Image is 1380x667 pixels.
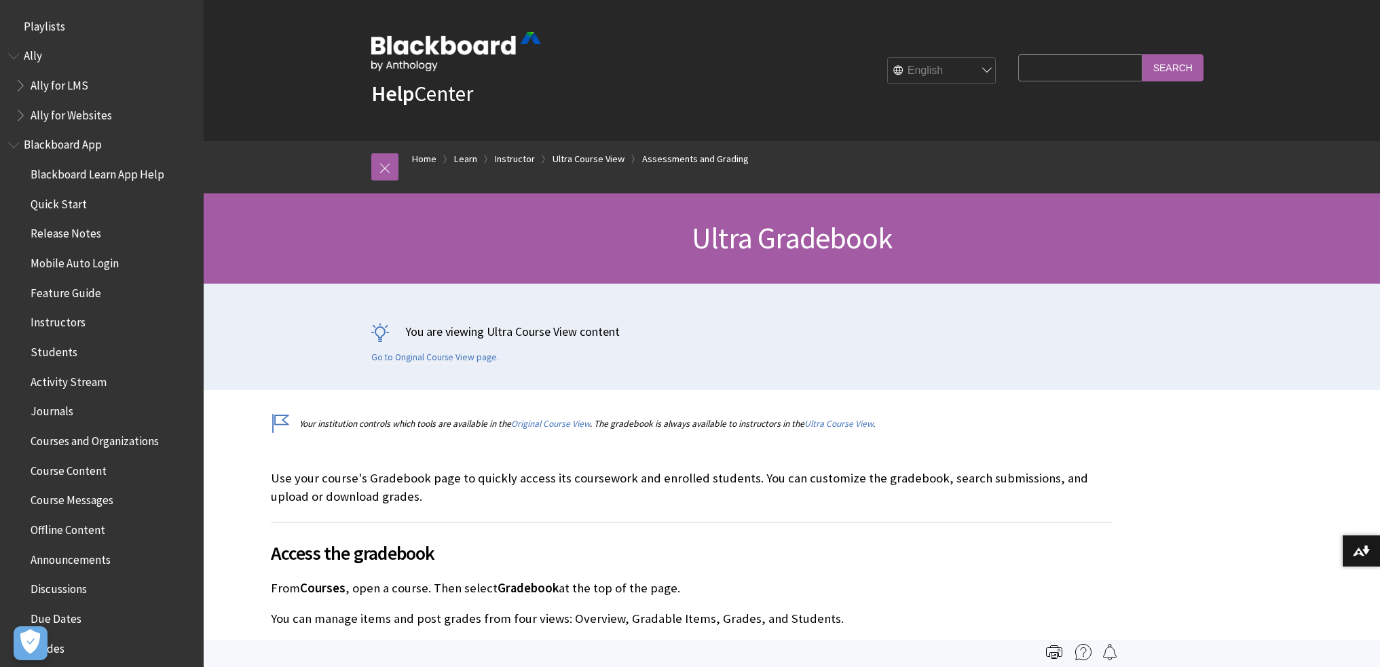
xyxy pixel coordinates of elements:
[14,626,48,660] button: Open Preferences
[31,370,107,389] span: Activity Stream
[300,580,346,596] span: Courses
[31,577,87,596] span: Discussions
[412,151,436,168] a: Home
[31,430,159,448] span: Courses and Organizations
[1102,644,1118,660] img: Follow this page
[1142,54,1204,81] input: Search
[804,418,873,430] a: Ultra Course View
[8,15,195,38] nav: Book outline for Playlists
[8,45,195,127] nav: Book outline for Anthology Ally Help
[553,151,624,168] a: Ultra Course View
[371,351,499,364] a: Go to Original Course View page.
[371,323,1213,340] p: You are viewing Ultra Course View content
[371,80,414,107] strong: Help
[24,134,102,152] span: Blackboard App
[31,637,64,655] span: Grades
[271,579,1113,597] p: From , open a course. Then select at the top of the page.
[1046,644,1062,660] img: Print
[371,80,473,107] a: HelpCenter
[31,104,112,122] span: Ally for Websites
[31,163,164,181] span: Blackboard Learn App Help
[31,400,73,419] span: Journals
[31,459,107,478] span: Course Content
[271,539,1113,567] span: Access the gradebook
[271,417,1113,430] p: Your institution controls which tools are available in the . The gradebook is always available to...
[271,610,1113,628] p: You can manage items and post grades from four views: Overview, Gradable Items, Grades, and Stude...
[31,223,101,241] span: Release Notes
[24,45,42,63] span: Ally
[31,489,113,508] span: Course Messages
[31,252,119,270] span: Mobile Auto Login
[454,151,477,168] a: Learn
[498,580,559,596] span: Gradebook
[31,607,81,626] span: Due Dates
[495,151,535,168] a: Instructor
[692,219,892,256] span: Ultra Gradebook
[31,282,101,300] span: Feature Guide
[271,470,1113,505] p: Use your course's Gradebook page to quickly access its coursework and enrolled students. You can ...
[31,548,111,567] span: Announcements
[371,32,541,71] img: Blackboard by Anthology
[1075,644,1092,660] img: More help
[511,418,590,430] a: Original Course View
[642,151,749,168] a: Assessments and Grading
[31,518,105,537] span: Offline Content
[24,15,65,33] span: Playlists
[31,193,87,211] span: Quick Start
[31,341,77,359] span: Students
[888,58,996,85] select: Site Language Selector
[31,74,88,92] span: Ally for LMS
[31,311,86,330] span: Instructors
